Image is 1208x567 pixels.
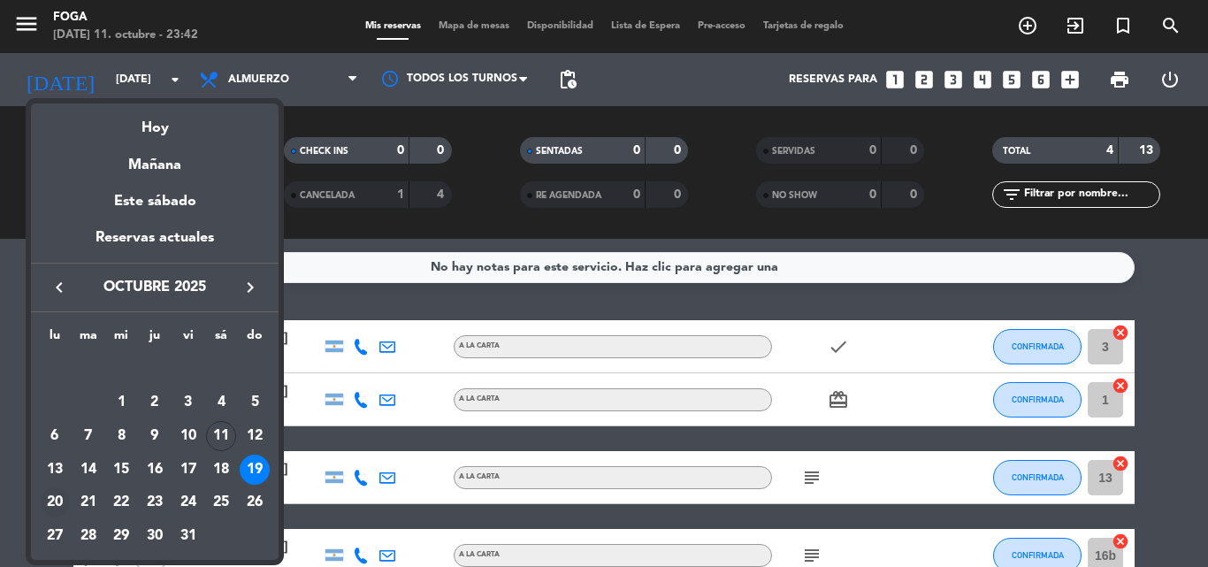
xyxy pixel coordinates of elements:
td: 10 de octubre de 2025 [172,419,205,453]
td: 16 de octubre de 2025 [138,453,172,487]
div: 17 [173,455,203,485]
td: 31 de octubre de 2025 [172,519,205,553]
div: 23 [140,487,170,517]
div: Este sábado [31,177,279,226]
td: 20 de octubre de 2025 [38,487,72,520]
td: 14 de octubre de 2025 [72,453,105,487]
td: 19 de octubre de 2025 [238,453,271,487]
td: 9 de octubre de 2025 [138,419,172,453]
div: 8 [106,421,136,451]
div: 4 [206,387,236,418]
div: 22 [106,487,136,517]
div: 25 [206,487,236,517]
div: Mañana [31,141,279,177]
div: Hoy [31,103,279,140]
th: viernes [172,326,205,353]
div: 10 [173,421,203,451]
button: keyboard_arrow_left [43,276,75,299]
td: 3 de octubre de 2025 [172,387,205,420]
button: keyboard_arrow_right [234,276,266,299]
div: 13 [40,455,70,485]
td: 30 de octubre de 2025 [138,519,172,553]
div: 5 [240,387,270,418]
td: 22 de octubre de 2025 [104,487,138,520]
td: 18 de octubre de 2025 [205,453,239,487]
div: 16 [140,455,170,485]
div: 19 [240,455,270,485]
i: keyboard_arrow_left [49,277,70,298]
td: 7 de octubre de 2025 [72,419,105,453]
td: 8 de octubre de 2025 [104,419,138,453]
td: 12 de octubre de 2025 [238,419,271,453]
td: OCT. [38,353,271,387]
th: domingo [238,326,271,353]
td: 5 de octubre de 2025 [238,387,271,420]
th: martes [72,326,105,353]
td: 1 de octubre de 2025 [104,387,138,420]
th: miércoles [104,326,138,353]
th: jueves [138,326,172,353]
div: 30 [140,521,170,551]
div: 29 [106,521,136,551]
td: 29 de octubre de 2025 [104,519,138,553]
div: 26 [240,487,270,517]
div: 2 [140,387,170,418]
div: 28 [73,521,103,551]
td: 24 de octubre de 2025 [172,487,205,520]
div: 27 [40,521,70,551]
div: 31 [173,521,203,551]
th: lunes [38,326,72,353]
div: 21 [73,487,103,517]
td: 11 de octubre de 2025 [205,419,239,453]
td: 17 de octubre de 2025 [172,453,205,487]
td: 13 de octubre de 2025 [38,453,72,487]
th: sábado [205,326,239,353]
td: 23 de octubre de 2025 [138,487,172,520]
div: 9 [140,421,170,451]
div: 1 [106,387,136,418]
td: 26 de octubre de 2025 [238,487,271,520]
div: 11 [206,421,236,451]
div: 18 [206,455,236,485]
div: 24 [173,487,203,517]
td: 4 de octubre de 2025 [205,387,239,420]
td: 2 de octubre de 2025 [138,387,172,420]
div: 20 [40,487,70,517]
div: Reservas actuales [31,226,279,263]
td: 28 de octubre de 2025 [72,519,105,553]
div: 6 [40,421,70,451]
td: 15 de octubre de 2025 [104,453,138,487]
td: 21 de octubre de 2025 [72,487,105,520]
td: 27 de octubre de 2025 [38,519,72,553]
span: octubre 2025 [75,276,234,299]
div: 15 [106,455,136,485]
td: 6 de octubre de 2025 [38,419,72,453]
div: 3 [173,387,203,418]
td: 25 de octubre de 2025 [205,487,239,520]
div: 7 [73,421,103,451]
i: keyboard_arrow_right [240,277,261,298]
div: 14 [73,455,103,485]
div: 12 [240,421,270,451]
